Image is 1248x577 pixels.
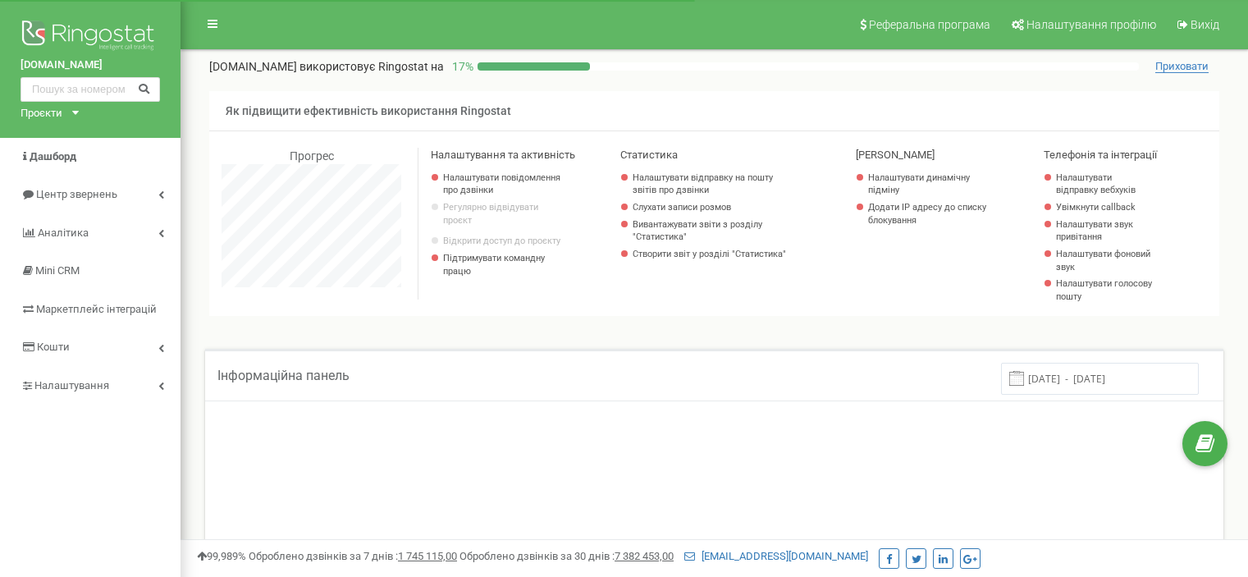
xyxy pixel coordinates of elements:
[38,227,89,239] span: Аналiтика
[197,550,246,562] span: 99,989%
[21,57,160,73] a: [DOMAIN_NAME]
[633,172,786,197] a: Налаштувати відправку на пошту звітів про дзвінки
[443,252,564,277] p: Підтримувати командну працю
[1044,149,1157,161] span: Телефонія та інтеграції
[34,379,109,392] span: Налаштування
[21,16,160,57] img: Ringostat logo
[868,172,989,197] a: Налаштувати динамічну підміну
[21,106,62,121] div: Проєкти
[1056,201,1155,214] a: Увімкнути callback
[443,235,564,248] a: Відкрити доступ до проєкту
[1191,18,1219,31] span: Вихід
[1155,60,1209,73] span: Приховати
[21,77,160,102] input: Пошук за номером
[1056,248,1155,273] a: Налаштувати фоновий звук
[1056,218,1155,244] a: Налаштувати звук привітання
[869,18,990,31] span: Реферальна програма
[443,201,564,227] p: Регулярно відвідувати проєкт
[633,248,786,261] a: Створити звіт у розділі "Статистика"
[299,60,444,73] span: використовує Ringostat на
[36,188,117,200] span: Центр звернень
[431,149,575,161] span: Налаштування та активність
[615,550,674,562] u: 7 382 453,00
[290,149,334,163] span: Прогрес
[633,201,786,214] a: Слухати записи розмов
[459,550,674,562] span: Оброблено дзвінків за 30 днів :
[633,218,786,244] a: Вивантажувати звіти з розділу "Статистика"
[398,550,457,562] u: 1 745 115,00
[36,303,157,315] span: Маркетплейс інтеграцій
[444,58,478,75] p: 17 %
[1026,18,1156,31] span: Налаштування профілю
[226,104,511,117] span: Як підвищити ефективність використання Ringostat
[620,149,678,161] span: Статистика
[1056,172,1155,197] a: Налаштувати відправку вебхуків
[443,172,564,197] a: Налаштувати повідомлення про дзвінки
[856,149,935,161] span: [PERSON_NAME]
[249,550,457,562] span: Оброблено дзвінків за 7 днів :
[1056,277,1155,303] a: Налаштувати голосову пошту
[868,201,989,227] a: Додати IP адресу до списку блокування
[35,264,80,277] span: Mini CRM
[30,150,76,163] span: Дашборд
[209,58,444,75] p: [DOMAIN_NAME]
[37,341,70,353] span: Кошти
[684,550,868,562] a: [EMAIL_ADDRESS][DOMAIN_NAME]
[217,368,350,383] span: Інформаційна панель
